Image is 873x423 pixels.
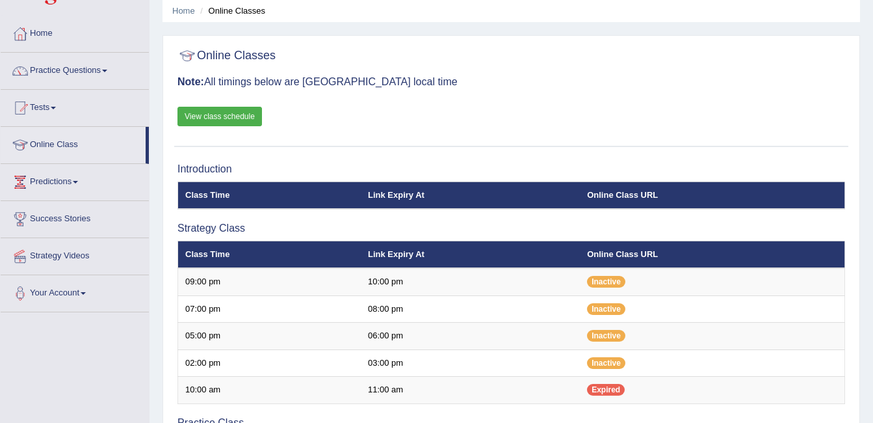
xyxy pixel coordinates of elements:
[361,323,580,350] td: 06:00 pm
[587,384,625,396] span: Expired
[178,295,361,323] td: 07:00 pm
[1,238,149,271] a: Strategy Videos
[580,182,844,209] th: Online Class URL
[1,275,149,308] a: Your Account
[1,90,149,122] a: Tests
[361,349,580,377] td: 03:00 pm
[587,357,625,369] span: Inactive
[1,164,149,197] a: Predictions
[587,330,625,342] span: Inactive
[178,182,361,209] th: Class Time
[197,5,265,17] li: Online Classes
[178,377,361,404] td: 10:00 am
[361,241,580,268] th: Link Expiry At
[177,76,204,87] b: Note:
[178,323,361,350] td: 05:00 pm
[1,16,149,48] a: Home
[361,377,580,404] td: 11:00 am
[1,127,146,159] a: Online Class
[361,268,580,295] td: 10:00 pm
[1,201,149,234] a: Success Stories
[361,295,580,323] td: 08:00 pm
[178,268,361,295] td: 09:00 pm
[177,76,845,88] h3: All timings below are [GEOGRAPHIC_DATA] local time
[587,276,625,288] span: Inactive
[1,53,149,85] a: Practice Questions
[177,107,262,126] a: View class schedule
[172,6,195,16] a: Home
[587,303,625,315] span: Inactive
[177,223,845,234] h3: Strategy Class
[361,182,580,209] th: Link Expiry At
[177,163,845,175] h3: Introduction
[177,46,276,66] h2: Online Classes
[178,241,361,268] th: Class Time
[580,241,844,268] th: Online Class URL
[178,349,361,377] td: 02:00 pm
